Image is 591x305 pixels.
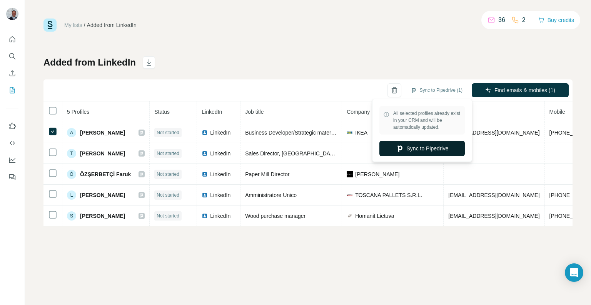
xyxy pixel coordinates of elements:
span: Not started [157,171,179,178]
img: company-logo [347,171,353,177]
button: Feedback [6,170,18,184]
span: [PERSON_NAME] [80,129,125,136]
span: [EMAIL_ADDRESS][DOMAIN_NAME] [448,130,539,136]
span: Company [347,109,370,115]
img: Surfe Logo [43,19,57,32]
span: Wood purchase manager [245,213,306,219]
button: Quick start [6,32,18,46]
div: S [67,211,76,221]
span: Not started [157,150,179,157]
p: 36 [498,15,505,25]
button: Search [6,49,18,63]
div: T [67,149,76,158]
span: Status [154,109,170,115]
span: [EMAIL_ADDRESS][DOMAIN_NAME] [448,213,539,219]
img: LinkedIn logo [202,130,208,136]
span: Not started [157,129,179,136]
span: LinkedIn [210,191,230,199]
span: [PERSON_NAME] [355,170,399,178]
span: Find emails & mobiles (1) [494,86,555,94]
img: LinkedIn logo [202,171,208,177]
span: 5 Profiles [67,109,89,115]
button: Use Surfe API [6,136,18,150]
span: [PERSON_NAME] [80,191,125,199]
img: company-logo [347,192,353,198]
button: Enrich CSV [6,66,18,80]
button: Find emails & mobiles (1) [472,83,569,97]
span: TOSCANA PALLETS S.R.L. [355,191,422,199]
span: Not started [157,212,179,219]
li: / [84,21,85,29]
button: Buy credits [538,15,574,25]
img: LinkedIn logo [202,213,208,219]
span: Paper Mill Director [245,171,289,177]
button: Sync to Pipedrive (1) [405,84,468,96]
span: All selected profiles already exist in your CRM and will be automatically updated. [393,110,461,131]
span: Homanit Lietuva [355,212,394,220]
span: LinkedIn [210,129,230,136]
span: [PERSON_NAME] [80,150,125,157]
span: ÖZŞERBETÇİ Faruk [80,170,131,178]
div: Added from LinkedIn [87,21,137,29]
span: Job title [245,109,264,115]
img: LinkedIn logo [202,192,208,198]
span: [PERSON_NAME] [80,212,125,220]
img: company-logo [347,213,353,219]
div: Open Intercom Messenger [565,263,583,282]
span: [EMAIL_ADDRESS][DOMAIN_NAME] [448,192,539,198]
div: L [67,190,76,200]
button: Use Surfe on LinkedIn [6,119,18,133]
img: LinkedIn logo [202,150,208,157]
span: LinkedIn [202,109,222,115]
button: Dashboard [6,153,18,167]
div: A [67,128,76,137]
p: 2 [522,15,526,25]
span: IKEA [355,129,367,136]
h1: Added from LinkedIn [43,56,136,69]
span: LinkedIn [210,150,230,157]
span: Amministratore Unico [245,192,297,198]
span: Mobile [549,109,565,115]
a: My lists [64,22,82,28]
div: Ö [67,170,76,179]
button: My lists [6,83,18,97]
span: Business Developer/Strategic material Purchaser, Category Wood, IKEA Components [245,130,449,136]
span: Not started [157,192,179,199]
span: Sales Director, [GEOGRAPHIC_DATA] [245,150,338,157]
span: LinkedIn [210,170,230,178]
span: LinkedIn [210,212,230,220]
button: Sync to Pipedrive [379,141,465,156]
img: company-logo [347,130,353,136]
img: Avatar [6,8,18,20]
